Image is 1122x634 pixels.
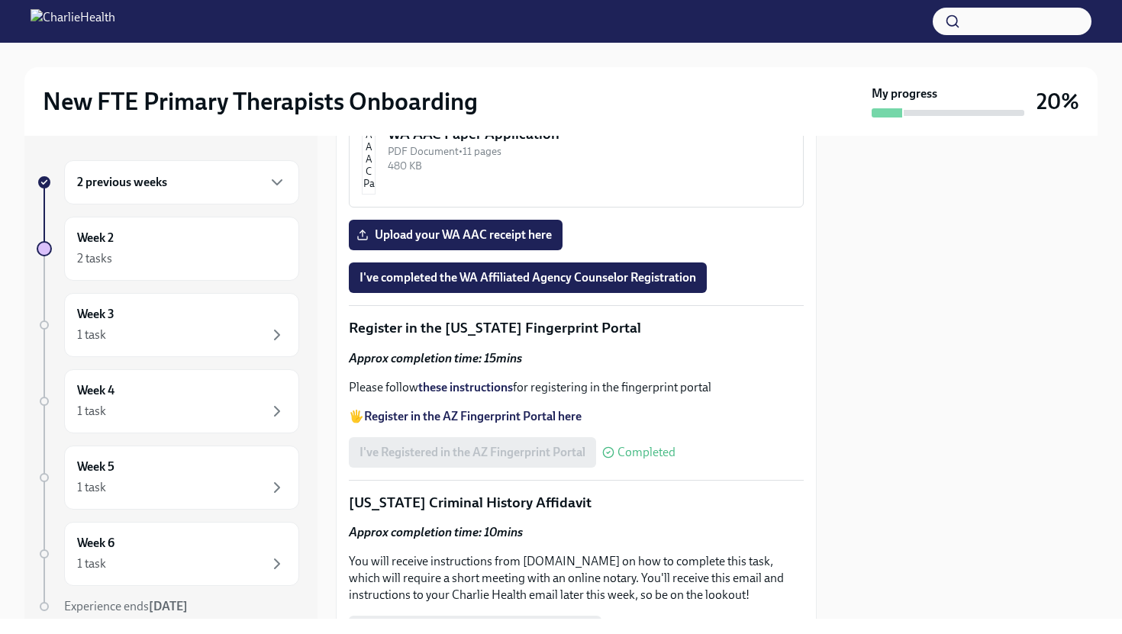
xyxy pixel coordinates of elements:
div: 2 tasks [77,250,112,267]
p: Register in the [US_STATE] Fingerprint Portal [349,318,804,338]
a: Week 22 tasks [37,217,299,281]
a: Register in the AZ Fingerprint Portal here [364,409,582,423]
img: CharlieHealth [31,9,115,34]
div: 480 KB [388,159,791,173]
button: WA AAC Paper ApplicationPDF Document•11 pages480 KB [349,90,804,208]
div: 1 task [77,555,106,572]
button: I've completed the WA Affiliated Agency Counselor Registration [349,262,707,293]
strong: [DATE] [149,599,188,613]
h3: 20% [1037,88,1079,115]
a: these instructions [418,380,513,394]
div: 2 previous weeks [64,160,299,204]
p: You will receive instructions from [DOMAIN_NAME] on how to complete this task, which will require... [349,553,804,603]
strong: My progress [872,85,937,102]
h6: Week 3 [77,306,114,323]
span: Completed [617,446,675,459]
div: PDF Document • 11 pages [388,144,791,159]
strong: Approx completion time: 10mins [349,525,523,539]
h6: Week 2 [77,230,114,246]
div: 1 task [77,403,106,420]
img: WA AAC Paper Application [362,103,376,195]
strong: Approx completion time: 15mins [349,351,522,365]
a: Week 61 task [37,522,299,586]
div: 1 task [77,479,106,496]
h6: Week 5 [77,459,114,475]
p: Please follow for registering in the fingerprint portal [349,379,804,396]
span: Upload your WA AAC receipt here [359,227,552,243]
p: [US_STATE] Criminal History Affidavit [349,493,804,513]
span: Experience ends [64,599,188,613]
p: 🖐️ [349,408,804,425]
div: 1 task [77,327,106,343]
label: Upload your WA AAC receipt here [349,220,563,250]
h6: Week 4 [77,382,114,399]
h6: Week 6 [77,535,114,552]
a: Week 41 task [37,369,299,433]
span: I've completed the WA Affiliated Agency Counselor Registration [359,270,696,285]
h6: 2 previous weeks [77,174,167,191]
a: Week 51 task [37,446,299,510]
a: Week 31 task [37,293,299,357]
h2: New FTE Primary Therapists Onboarding [43,86,478,117]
